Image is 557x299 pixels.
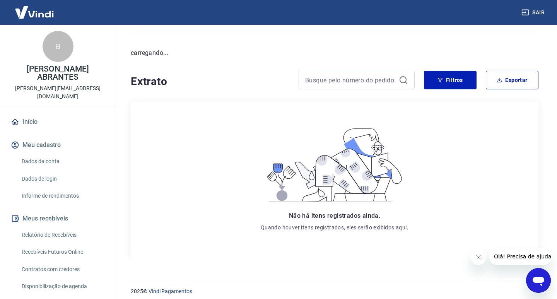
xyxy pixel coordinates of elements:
a: Contratos com credores [19,261,106,277]
iframe: Mensagem da empresa [489,248,551,265]
p: carregando... [131,48,538,58]
button: Exportar [486,71,538,89]
a: Vindi Pagamentos [149,288,192,294]
span: Não há itens registrados ainda. [289,212,380,219]
button: Meus recebíveis [9,210,106,227]
a: Dados da conta [19,154,106,169]
iframe: Botão para abrir a janela de mensagens [526,268,551,293]
p: 2025 © [131,287,538,296]
a: Dados de login [19,171,106,187]
a: Recebíveis Futuros Online [19,244,106,260]
button: Sair [520,5,548,20]
span: Olá! Precisa de ajuda? [5,5,65,12]
p: [PERSON_NAME][EMAIL_ADDRESS][DOMAIN_NAME] [6,84,109,101]
img: Vindi [9,0,60,24]
a: Início [9,113,106,130]
a: Relatório de Recebíveis [19,227,106,243]
button: Meu cadastro [9,137,106,154]
p: [PERSON_NAME] ABRANTES [6,65,109,81]
p: Quando houver itens registrados, eles serão exibidos aqui. [261,224,408,231]
iframe: Fechar mensagem [471,249,486,265]
button: Filtros [424,71,477,89]
div: B [43,31,73,62]
h4: Extrato [131,74,289,89]
a: Disponibilização de agenda [19,278,106,294]
input: Busque pelo número do pedido [305,74,396,86]
a: Informe de rendimentos [19,188,106,204]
